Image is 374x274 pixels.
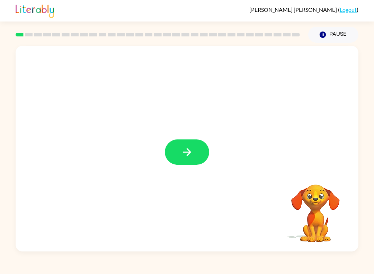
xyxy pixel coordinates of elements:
[16,3,54,18] img: Literably
[308,27,358,43] button: Pause
[249,6,338,13] span: [PERSON_NAME] [PERSON_NAME]
[249,6,358,13] div: ( )
[281,174,350,243] video: Your browser must support playing .mp4 files to use Literably. Please try using another browser.
[340,6,357,13] a: Logout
